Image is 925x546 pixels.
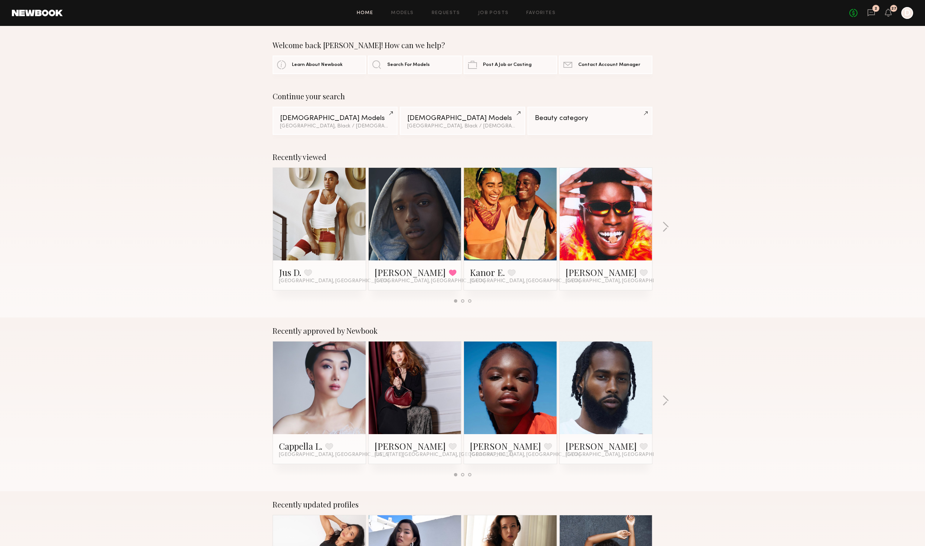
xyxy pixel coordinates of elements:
[578,63,640,67] span: Contact Account Manager
[368,56,461,74] a: Search For Models
[407,115,517,122] div: [DEMOGRAPHIC_DATA] Models
[292,63,343,67] span: Learn About Newbook
[470,266,505,278] a: Kanor E.
[280,124,390,129] div: [GEOGRAPHIC_DATA], Black / [DEMOGRAPHIC_DATA]
[387,63,430,67] span: Search For Models
[526,11,556,16] a: Favorites
[566,278,676,284] span: [GEOGRAPHIC_DATA], [GEOGRAPHIC_DATA]
[470,452,580,458] span: [GEOGRAPHIC_DATA], [GEOGRAPHIC_DATA]
[279,440,322,452] a: Cappella L.
[407,124,517,129] div: [GEOGRAPHIC_DATA], Black / [DEMOGRAPHIC_DATA]
[375,278,485,284] span: [GEOGRAPHIC_DATA], [GEOGRAPHIC_DATA]
[273,153,652,162] div: Recently viewed
[375,440,446,452] a: [PERSON_NAME]
[891,7,896,11] div: 27
[901,7,913,19] a: D
[280,115,390,122] div: [DEMOGRAPHIC_DATA] Models
[867,9,875,18] a: 2
[478,11,509,16] a: Job Posts
[535,115,645,122] div: Beauty category
[875,7,877,11] div: 2
[279,278,389,284] span: [GEOGRAPHIC_DATA], [GEOGRAPHIC_DATA]
[273,41,652,50] div: Welcome back [PERSON_NAME]! How can we help?
[357,11,373,16] a: Home
[559,56,652,74] a: Contact Account Manager
[279,266,301,278] a: Jus D.
[527,107,652,135] a: Beauty category
[279,452,389,458] span: [GEOGRAPHIC_DATA], [GEOGRAPHIC_DATA]
[566,440,637,452] a: [PERSON_NAME]
[273,326,652,335] div: Recently approved by Newbook
[432,11,460,16] a: Requests
[391,11,414,16] a: Models
[566,266,637,278] a: [PERSON_NAME]
[375,452,513,458] span: [US_STATE][GEOGRAPHIC_DATA], [GEOGRAPHIC_DATA]
[470,278,580,284] span: [GEOGRAPHIC_DATA], [GEOGRAPHIC_DATA]
[400,107,525,135] a: [DEMOGRAPHIC_DATA] Models[GEOGRAPHIC_DATA], Black / [DEMOGRAPHIC_DATA]
[464,56,557,74] a: Post A Job or Casting
[273,56,366,74] a: Learn About Newbook
[470,440,541,452] a: [PERSON_NAME]
[566,452,676,458] span: [GEOGRAPHIC_DATA], [GEOGRAPHIC_DATA]
[273,107,398,135] a: [DEMOGRAPHIC_DATA] Models[GEOGRAPHIC_DATA], Black / [DEMOGRAPHIC_DATA]
[375,266,446,278] a: [PERSON_NAME]
[273,500,652,509] div: Recently updated profiles
[273,92,652,101] div: Continue your search
[483,63,531,67] span: Post A Job or Casting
